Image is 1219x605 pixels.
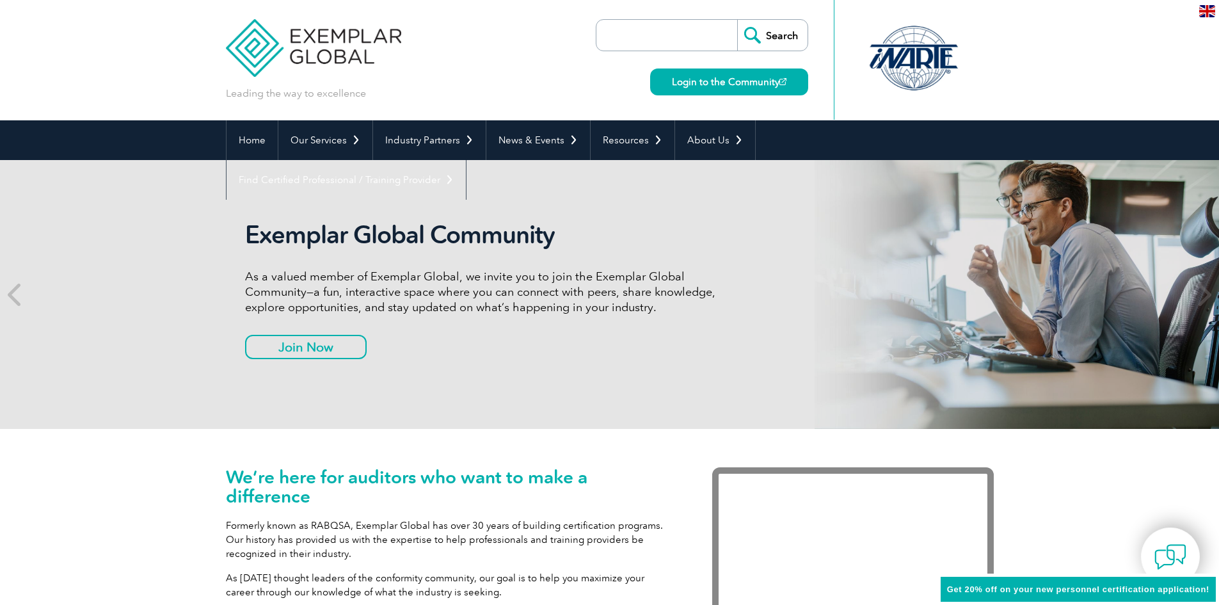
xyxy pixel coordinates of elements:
a: Join Now [245,335,367,359]
p: Leading the way to excellence [226,86,366,101]
a: Our Services [278,120,372,160]
p: Formerly known as RABQSA, Exemplar Global has over 30 years of building certification programs. O... [226,519,674,561]
a: Industry Partners [373,120,486,160]
input: Search [737,20,808,51]
a: News & Events [486,120,590,160]
img: contact-chat.png [1154,541,1186,573]
span: Get 20% off on your new personnel certification application! [947,585,1209,594]
p: As a valued member of Exemplar Global, we invite you to join the Exemplar Global Community—a fun,... [245,269,725,315]
p: As [DATE] thought leaders of the conformity community, our goal is to help you maximize your care... [226,571,674,599]
a: Home [227,120,278,160]
a: About Us [675,120,755,160]
img: en [1199,5,1215,17]
img: open_square.png [779,78,786,85]
a: Login to the Community [650,69,808,95]
a: Resources [591,120,674,160]
a: Find Certified Professional / Training Provider [227,160,466,200]
h2: Exemplar Global Community [245,220,725,250]
h1: We’re here for auditors who want to make a difference [226,467,674,506]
